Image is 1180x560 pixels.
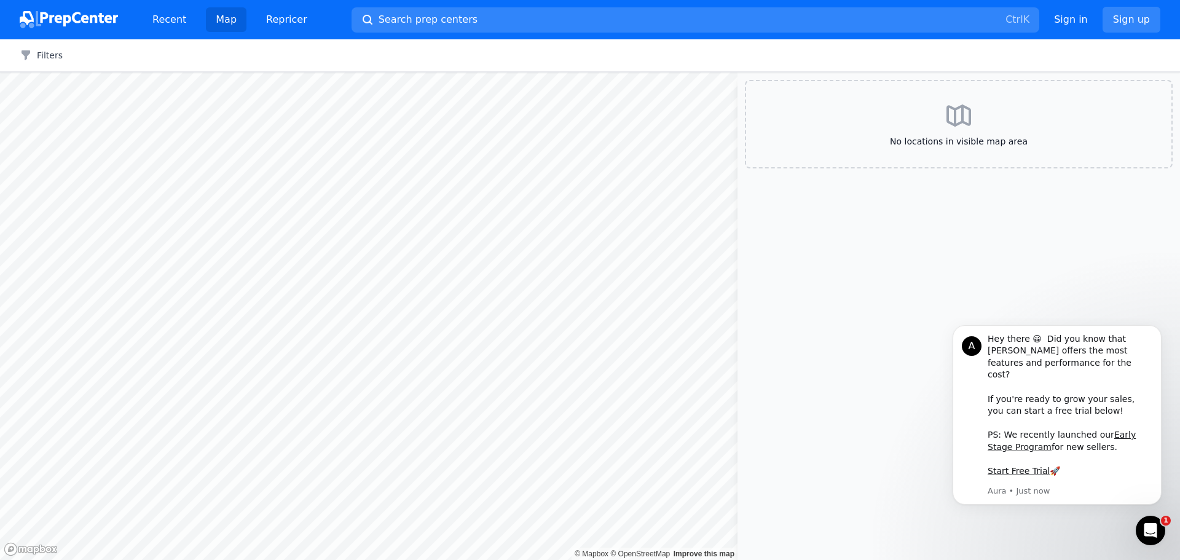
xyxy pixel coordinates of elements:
button: Search prep centersCtrlK [352,7,1039,33]
img: PrepCenter [20,11,118,28]
a: Mapbox [575,550,608,558]
kbd: K [1023,14,1030,25]
a: OpenStreetMap [610,550,670,558]
a: Map feedback [674,550,734,558]
a: Sign in [1054,12,1088,27]
a: Map [206,7,246,32]
a: Repricer [256,7,317,32]
span: No locations in visible map area [766,135,1152,148]
button: Filters [20,49,63,61]
iframe: Intercom notifications message [934,318,1180,527]
iframe: Intercom live chat [1136,516,1165,545]
a: Sign up [1103,7,1160,33]
a: Mapbox logo [4,542,58,556]
a: Recent [143,7,196,32]
span: 1 [1161,516,1171,526]
kbd: Ctrl [1005,14,1023,25]
span: Search prep centers [379,12,478,27]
